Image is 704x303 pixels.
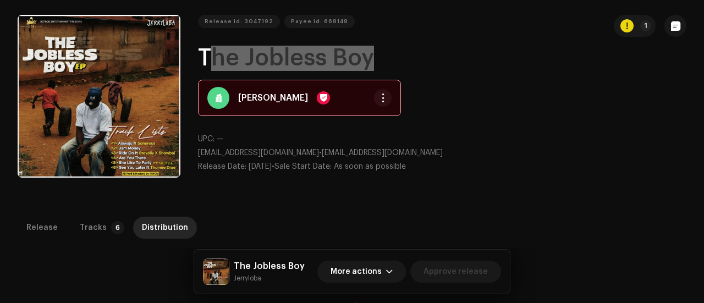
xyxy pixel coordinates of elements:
img: c1fea85a-55d3-4762-9196-894a77359dc8 [203,258,229,285]
h1: The Jobless Boy [198,46,686,71]
span: Release Date: [198,163,246,170]
span: — [217,135,224,143]
span: [EMAIL_ADDRESS][DOMAIN_NAME] [322,149,443,157]
span: Approve release [424,261,488,283]
h5: The Jobless Boy [234,260,305,273]
span: Sale Start Date: [274,163,332,170]
span: More actions [331,261,382,283]
span: • [198,163,274,170]
p: • [198,147,686,159]
span: [DATE] [249,163,272,170]
span: [EMAIL_ADDRESS][DOMAIN_NAME] [198,149,319,157]
button: More actions [317,261,406,283]
span: UPC: [198,135,215,143]
strong: [PERSON_NAME] [238,91,308,104]
div: Distribution [142,217,188,239]
button: Approve release [410,261,501,283]
small: The Jobless Boy [234,273,305,284]
span: As soon as possible [334,163,406,170]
